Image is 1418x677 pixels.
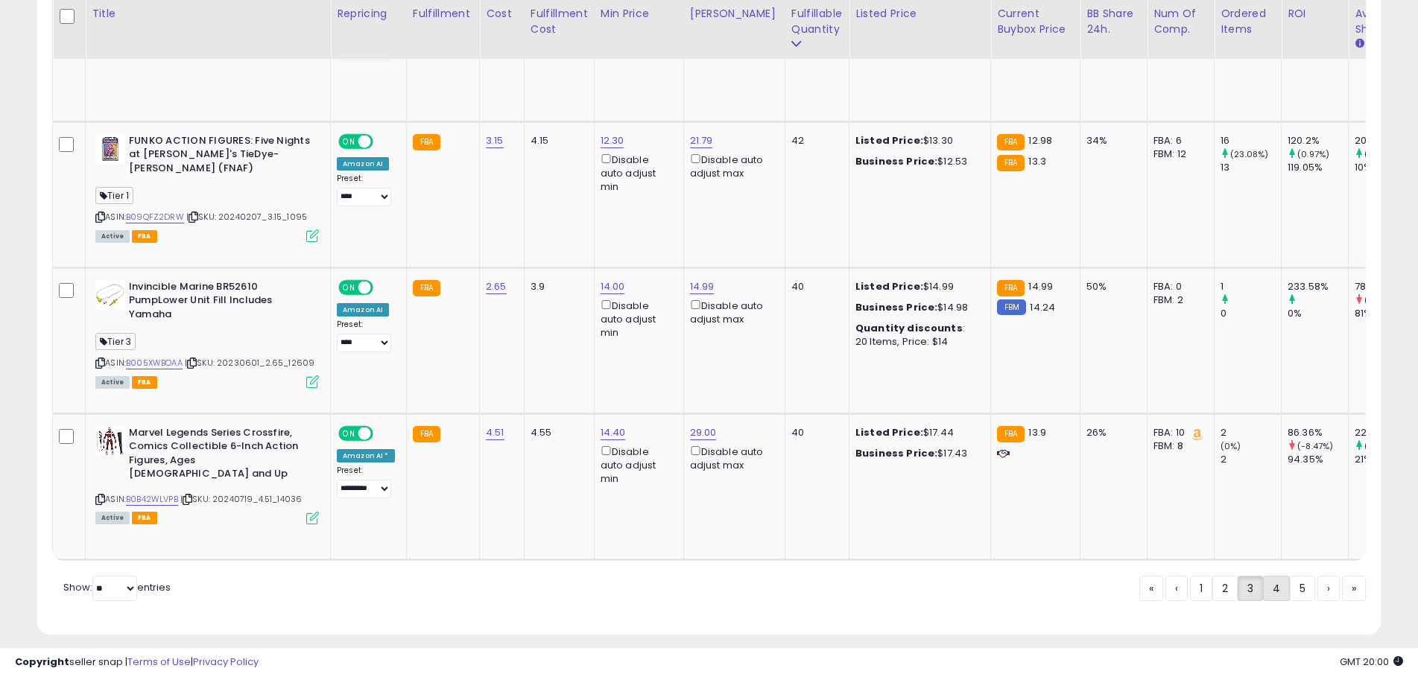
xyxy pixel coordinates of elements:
div: Disable auto adjust max [690,297,773,326]
div: 10% [1355,161,1415,174]
div: 22% [1355,426,1415,439]
a: 4 [1263,576,1290,601]
span: › [1327,581,1330,596]
div: 40 [791,426,838,439]
b: Listed Price: [855,133,923,147]
div: ASIN: [95,426,319,523]
small: Avg BB Share. [1355,37,1364,51]
div: Cost [486,6,518,22]
div: Ordered Items [1221,6,1275,37]
img: 51dqZisIN0L._SL40_.jpg [95,134,125,164]
a: 14.00 [601,279,625,294]
div: 13 [1221,161,1281,174]
span: OFF [371,427,395,439]
a: 14.40 [601,425,626,440]
span: | SKU: 20230601_2.65_12609 [185,357,314,369]
a: B09QFZ2DRW [126,211,184,223]
div: Preset: [337,320,395,353]
span: « [1149,581,1153,596]
a: 3 [1238,576,1263,601]
span: ON [340,281,358,293]
span: 13.3 [1028,154,1046,168]
div: Fulfillment Cost [531,6,588,37]
span: » [1352,581,1356,596]
div: Fulfillable Quantity [791,6,843,37]
span: Show: entries [63,580,171,594]
span: FBA [132,376,157,389]
small: FBA [997,280,1025,296]
b: Invincible Marine BR52610 PumpLower Unit Fill Includes Yamaha [129,280,310,325]
small: FBA [413,280,440,296]
div: $12.53 [855,155,979,168]
span: Tier 1 [95,187,133,204]
div: 50% [1086,280,1136,293]
div: Current Buybox Price [997,6,1074,37]
a: Terms of Use [127,655,191,669]
span: All listings currently available for purchase on Amazon [95,376,130,389]
span: 14.24 [1030,300,1055,314]
div: Amazon AI [337,157,389,171]
span: | SKU: 20240719_4.51_14036 [180,493,302,505]
span: Tier 3 [95,333,136,350]
small: FBA [413,426,440,442]
span: ON [340,135,358,147]
div: Fulfillment [413,6,473,22]
div: FBA: 0 [1153,280,1203,293]
div: 120.2% [1288,134,1348,147]
div: 233.58% [1288,280,1348,293]
a: 5 [1290,576,1315,601]
b: Marvel Legends Series Crossfire, Comics Collectible 6-Inch Action Figures, Ages [DEMOGRAPHIC_DATA... [129,426,310,485]
div: Amazon AI [337,303,389,317]
div: 4.15 [531,134,583,147]
span: All listings currently available for purchase on Amazon [95,512,130,524]
a: B005XWBOAA [126,357,183,369]
a: 4.51 [486,425,504,440]
span: FBA [132,512,157,524]
div: [PERSON_NAME] [690,6,779,22]
div: 34% [1086,134,1136,147]
a: Privacy Policy [193,655,259,669]
span: OFF [371,135,395,147]
b: Listed Price: [855,425,923,439]
div: Min Price [601,6,677,22]
div: 16 [1221,134,1281,147]
small: (100%) [1364,148,1394,160]
div: Disable auto adjust min [601,443,672,486]
span: ON [340,427,358,439]
small: (23.08%) [1230,148,1268,160]
div: 0% [1288,307,1348,320]
div: $14.99 [855,280,979,293]
img: 311kVqEAiLL._SL40_.jpg [95,280,125,310]
div: Avg BB Share [1355,6,1409,37]
small: (-8.47%) [1297,440,1333,452]
a: 29.00 [690,425,717,440]
small: FBA [413,134,440,150]
div: Num of Comp. [1153,6,1208,37]
div: Repricing [337,6,400,22]
a: 2 [1212,576,1238,601]
b: Business Price: [855,300,937,314]
b: Listed Price: [855,279,923,293]
div: Preset: [337,174,395,207]
div: 26% [1086,426,1136,439]
div: 20% [1355,134,1415,147]
div: 4.55 [531,426,583,439]
div: 42 [791,134,838,147]
div: 119.05% [1288,161,1348,174]
div: ASIN: [95,280,319,387]
div: 2 [1221,426,1281,439]
a: B0B42WLVPB [126,493,178,506]
div: Listed Price [855,6,984,22]
a: 1 [1190,576,1212,601]
small: FBA [997,155,1025,171]
div: 81% [1355,307,1415,320]
div: 40 [791,280,838,293]
div: 86.36% [1288,426,1348,439]
span: All listings currently available for purchase on Amazon [95,230,130,243]
span: 13.9 [1028,425,1046,439]
div: Disable auto adjust min [601,297,672,340]
div: FBA: 10 [1153,426,1203,439]
b: FUNKO ACTION FIGURES: Five Nights at [PERSON_NAME]'s TieDye- [PERSON_NAME] (FNAF) [129,134,310,179]
small: (0%) [1221,440,1241,452]
span: OFF [371,281,395,293]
